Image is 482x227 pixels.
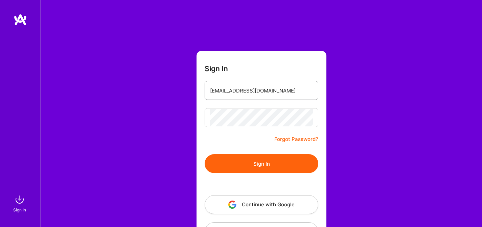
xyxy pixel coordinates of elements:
[228,201,236,209] img: icon
[13,206,26,213] div: Sign In
[274,135,318,143] a: Forgot Password?
[205,64,228,73] h3: Sign In
[13,193,26,206] img: sign in
[14,14,27,26] img: logo
[205,154,318,173] button: Sign In
[205,195,318,214] button: Continue with Google
[14,193,26,213] a: sign inSign In
[210,82,313,99] input: Email...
